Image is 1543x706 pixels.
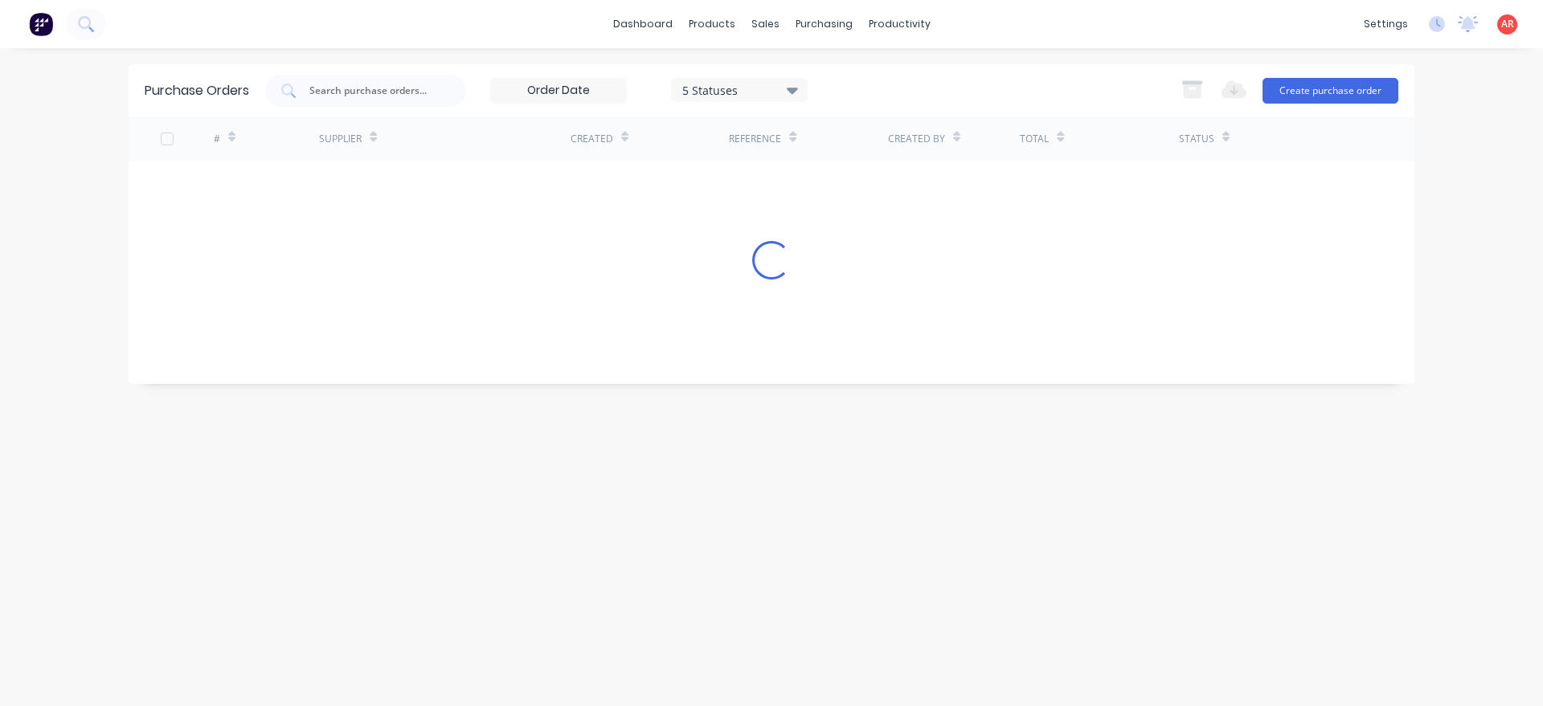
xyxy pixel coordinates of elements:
div: Created [571,132,613,146]
div: settings [1356,12,1416,36]
div: Reference [729,132,781,146]
div: Status [1179,132,1214,146]
div: sales [743,12,788,36]
button: Create purchase order [1263,78,1398,104]
div: 5 Statuses [682,81,797,98]
div: productivity [861,12,939,36]
span: AR [1501,17,1514,31]
div: Total [1020,132,1049,146]
a: dashboard [605,12,681,36]
div: Supplier [319,132,362,146]
input: Order Date [491,79,626,103]
div: products [681,12,743,36]
input: Search purchase orders... [308,83,441,99]
div: purchasing [788,12,861,36]
div: Purchase Orders [145,81,249,100]
div: # [214,132,220,146]
img: Factory [29,12,53,36]
div: Created By [888,132,945,146]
